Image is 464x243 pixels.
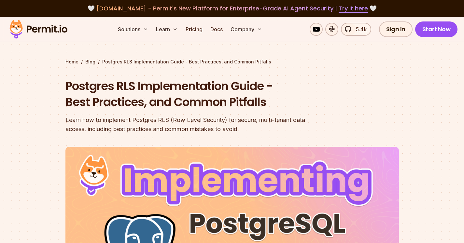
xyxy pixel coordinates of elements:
a: Blog [85,59,95,65]
div: / / [65,59,399,65]
span: [DOMAIN_NAME] - Permit's New Platform for Enterprise-Grade AI Agent Security | [96,4,368,12]
span: 5.4k [352,25,367,33]
a: Docs [208,23,225,36]
button: Solutions [115,23,151,36]
img: Permit logo [7,18,70,40]
a: Sign In [379,21,413,37]
button: Learn [153,23,180,36]
h1: Postgres RLS Implementation Guide - Best Practices, and Common Pitfalls [65,78,316,110]
button: Company [228,23,265,36]
a: Try it here [339,4,368,13]
div: Learn how to implement Postgres RLS (Row Level Security) for secure, multi-tenant data access, in... [65,115,316,134]
div: 🤍 🤍 [16,4,448,13]
a: Start Now [415,21,458,37]
a: 5.4k [341,23,371,36]
a: Home [65,59,78,65]
a: Pricing [183,23,205,36]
